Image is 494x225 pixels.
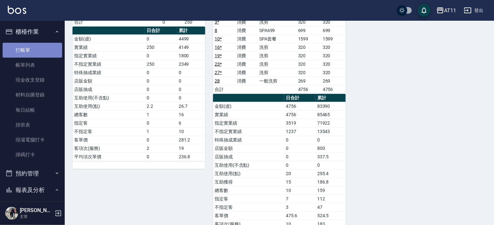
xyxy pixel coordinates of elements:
[73,51,145,60] td: 指定實業績
[258,26,297,35] td: SPA699
[145,110,177,119] td: 1
[258,77,297,85] td: 一般洗剪
[3,165,62,182] button: 預約管理
[316,127,346,136] td: 13543
[20,214,53,219] p: 主管
[316,144,346,152] td: 800
[316,94,346,102] th: 累計
[258,51,297,60] td: 洗剪
[213,110,284,119] td: 實業績
[235,68,258,77] td: 消費
[177,35,205,43] td: 4499
[3,201,62,216] a: 報表目錄
[145,144,177,152] td: 2
[145,127,177,136] td: 1
[321,18,346,26] td: 320
[73,136,145,144] td: 客單價
[73,43,145,51] td: 實業績
[145,60,177,68] td: 250
[297,51,321,60] td: 320
[258,18,297,26] td: 洗剪
[177,152,205,161] td: 236.8
[177,144,205,152] td: 19
[213,178,284,186] td: 互助獲得
[297,60,321,68] td: 320
[321,26,346,35] td: 699
[177,85,205,94] td: 0
[258,68,297,77] td: 洗剪
[321,35,346,43] td: 1599
[284,102,316,110] td: 4756
[284,195,316,203] td: 7
[316,119,346,127] td: 71922
[177,60,205,68] td: 2349
[213,186,284,195] td: 總客數
[177,77,205,85] td: 0
[316,203,346,211] td: 47
[284,152,316,161] td: 0
[297,35,321,43] td: 1599
[73,85,145,94] td: 店販抽成
[213,211,284,220] td: 客單價
[145,27,177,35] th: 日合計
[297,18,321,26] td: 320
[235,77,258,85] td: 消費
[161,18,183,26] td: 0
[73,102,145,110] td: 互助使用(點)
[183,18,205,26] td: 250
[73,35,145,43] td: 金額(虛)
[145,136,177,144] td: 0
[213,169,284,178] td: 互助使用(點)
[213,136,284,144] td: 特殊抽成業績
[284,119,316,127] td: 3519
[297,77,321,85] td: 269
[444,6,456,15] div: AT11
[73,18,95,26] td: 合計
[3,43,62,58] a: 打帳單
[177,119,205,127] td: 6
[73,152,145,161] td: 平均項次單價
[213,85,235,94] td: 合計
[215,78,220,84] a: 28
[316,136,346,144] td: 0
[258,35,297,43] td: SPA套餐
[316,195,346,203] td: 112
[321,77,346,85] td: 269
[213,119,284,127] td: 指定實業績
[3,73,62,87] a: 現金收支登錄
[3,87,62,102] a: 材料自購登錄
[145,51,177,60] td: 0
[321,43,346,51] td: 320
[284,94,316,102] th: 日合計
[73,77,145,85] td: 店販金額
[258,60,297,68] td: 洗剪
[284,211,316,220] td: 475.6
[177,51,205,60] td: 1800
[284,136,316,144] td: 0
[145,68,177,77] td: 0
[418,4,431,17] button: save
[284,169,316,178] td: 20
[177,68,205,77] td: 0
[73,60,145,68] td: 不指定實業績
[316,186,346,195] td: 159
[434,4,459,17] button: AT11
[213,203,284,211] td: 不指定客
[145,35,177,43] td: 0
[297,26,321,35] td: 699
[145,43,177,51] td: 250
[461,5,486,17] button: 登出
[321,85,346,94] td: 4756
[297,43,321,51] td: 320
[145,119,177,127] td: 0
[3,103,62,118] a: 每日結帳
[213,144,284,152] td: 店販金額
[235,51,258,60] td: 消費
[316,102,346,110] td: 83390
[284,203,316,211] td: 3
[20,207,53,214] h5: [PERSON_NAME].
[73,119,145,127] td: 指定客
[235,18,258,26] td: 消費
[73,144,145,152] td: 客項次(服務)
[316,211,346,220] td: 524.5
